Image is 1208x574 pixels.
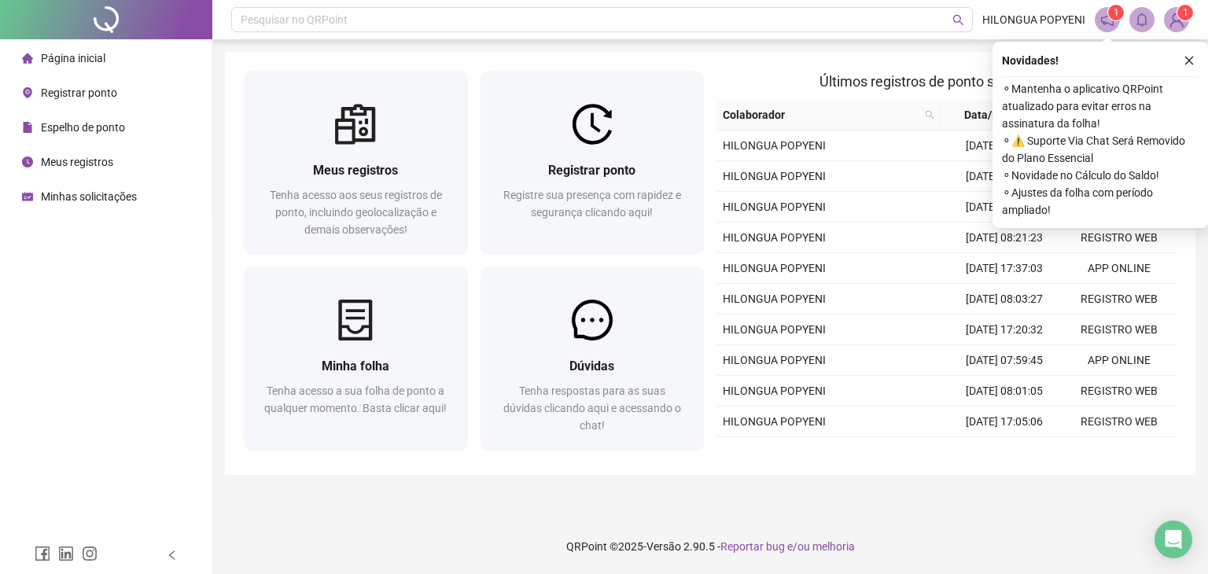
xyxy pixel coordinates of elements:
td: [DATE] 08:03:27 [947,284,1062,315]
span: HILONGUA POPYENI [723,262,826,274]
span: ⚬ Mantenha o aplicativo QRPoint atualizado para evitar erros na assinatura da folha! [1002,80,1199,132]
span: HILONGUA POPYENI [723,201,826,213]
td: REGISTRO WEB [1062,437,1177,468]
a: DúvidasTenha respostas para as suas dúvidas clicando aqui e acessando o chat! [481,267,705,450]
a: Minha folhaTenha acesso a sua folha de ponto a qualquer momento. Basta clicar aqui! [244,267,468,450]
span: environment [22,87,33,98]
td: [DATE] 07:54:46 [947,437,1062,468]
span: Tenha acesso a sua folha de ponto a qualquer momento. Basta clicar aqui! [264,385,447,414]
span: Colaborador [723,106,919,123]
th: Data/Hora [941,100,1052,131]
span: file [22,122,33,133]
a: Meus registrosTenha acesso aos seus registros de ponto, incluindo geolocalização e demais observa... [244,71,468,254]
a: Registrar pontoRegistre sua presença com rapidez e segurança clicando aqui! [481,71,705,254]
span: Espelho de ponto [41,121,125,134]
span: Registre sua presença com rapidez e segurança clicando aqui! [503,189,681,219]
span: HILONGUA POPYENI [723,385,826,397]
sup: 1 [1108,5,1124,20]
span: HILONGUA POPYENI [723,139,826,152]
div: Open Intercom Messenger [1155,521,1192,558]
span: Meus registros [313,163,398,178]
td: APP ONLINE [1062,253,1177,284]
span: notification [1100,13,1114,27]
span: HILONGUA POPYENI [723,293,826,305]
span: search [952,14,964,26]
td: [DATE] 07:59:45 [947,345,1062,376]
td: REGISTRO WEB [1062,284,1177,315]
td: [DATE] 08:21:23 [947,223,1062,253]
span: HILONGUA POPYENI [723,323,826,336]
td: APP ONLINE [1062,345,1177,376]
td: REGISTRO WEB [1062,407,1177,437]
span: search [922,103,937,127]
td: [DATE] 17:05:06 [947,407,1062,437]
span: Dúvidas [569,359,614,373]
td: [DATE] 17:20:32 [947,315,1062,345]
span: HILONGUA POPYENI [723,415,826,428]
span: instagram [82,546,98,561]
td: REGISTRO WEB [1062,315,1177,345]
td: [DATE] 08:13:13 [947,161,1062,192]
span: HILONGUA POPYENI [723,231,826,244]
span: 1 [1114,7,1119,18]
td: [DATE] 17:20:58 [947,192,1062,223]
span: linkedin [58,546,74,561]
span: ⚬ Ajustes da folha com período ampliado! [1002,184,1199,219]
span: Últimos registros de ponto sincronizados [819,73,1074,90]
span: 1 [1183,7,1188,18]
td: REGISTRO WEB [1062,376,1177,407]
span: bell [1135,13,1149,27]
span: home [22,53,33,64]
span: HILONGUA POPYENI [723,170,826,182]
span: search [925,110,934,120]
span: HILONGUA POPYENI [723,354,826,366]
span: ⚬ ⚠️ Suporte Via Chat Será Removido do Plano Essencial [1002,132,1199,167]
span: Página inicial [41,52,105,64]
span: ⚬ Novidade no Cálculo do Saldo! [1002,167,1199,184]
span: Reportar bug e/ou melhoria [720,540,855,553]
span: schedule [22,191,33,202]
td: [DATE] 08:01:05 [947,376,1062,407]
span: Tenha acesso aos seus registros de ponto, incluindo geolocalização e demais observações! [270,189,442,236]
span: Minhas solicitações [41,190,137,203]
span: Tenha respostas para as suas dúvidas clicando aqui e acessando o chat! [503,385,681,432]
span: Novidades ! [1002,52,1059,69]
span: Versão [646,540,681,553]
span: Minha folha [322,359,389,373]
sup: Atualize o seu contato no menu Meus Dados [1177,5,1193,20]
span: Registrar ponto [548,163,635,178]
span: HILONGUA POPYENI [982,11,1085,28]
footer: QRPoint © 2025 - 2.90.5 - [212,519,1208,574]
span: left [167,550,178,561]
span: Meus registros [41,156,113,168]
span: Registrar ponto [41,86,117,99]
span: Data/Hora [947,106,1033,123]
td: [DATE] 17:37:03 [947,253,1062,284]
td: [DATE] 08:04:04 [947,131,1062,161]
img: 82535 [1165,8,1188,31]
span: clock-circle [22,156,33,167]
span: facebook [35,546,50,561]
td: REGISTRO WEB [1062,223,1177,253]
span: close [1184,55,1195,66]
